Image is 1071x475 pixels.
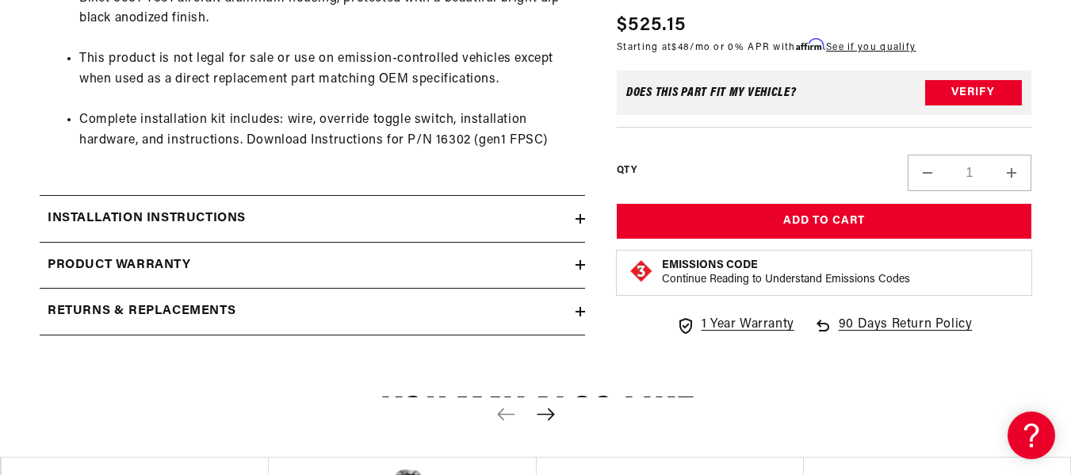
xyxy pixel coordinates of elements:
[629,259,654,284] img: Emissions code
[671,43,690,52] span: $48
[489,397,524,432] button: Previous slide
[839,315,973,351] span: 90 Days Return Policy
[626,86,797,99] div: Does This part fit My vehicle?
[702,315,794,335] span: 1 Year Warranty
[617,204,1031,239] button: Add to Cart
[662,259,758,271] strong: Emissions Code
[662,259,910,287] button: Emissions CodeContinue Reading to Understand Emissions Codes
[826,43,916,52] a: See if you qualify - Learn more about Affirm Financing (opens in modal)
[617,40,916,55] p: Starting at /mo or 0% APR with .
[40,243,585,289] summary: Product warranty
[48,301,235,322] h2: Returns & replacements
[813,315,973,351] a: 90 Days Return Policy
[617,163,637,177] label: QTY
[662,273,910,287] p: Continue Reading to Understand Emissions Codes
[617,11,686,40] span: $525.15
[925,80,1022,105] button: Verify
[529,397,564,432] button: Next slide
[40,289,585,335] summary: Returns & replacements
[796,39,824,51] span: Affirm
[79,110,577,151] li: Complete installation kit includes: wire, override toggle switch, installation hardware, and inst...
[48,209,246,229] h2: Installation Instructions
[40,396,1031,433] h2: You may also like
[79,49,577,90] li: This product is not legal for sale or use on emission-controlled vehicles except when used as a d...
[48,255,191,276] h2: Product warranty
[676,315,794,335] a: 1 Year Warranty
[40,196,585,242] summary: Installation Instructions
